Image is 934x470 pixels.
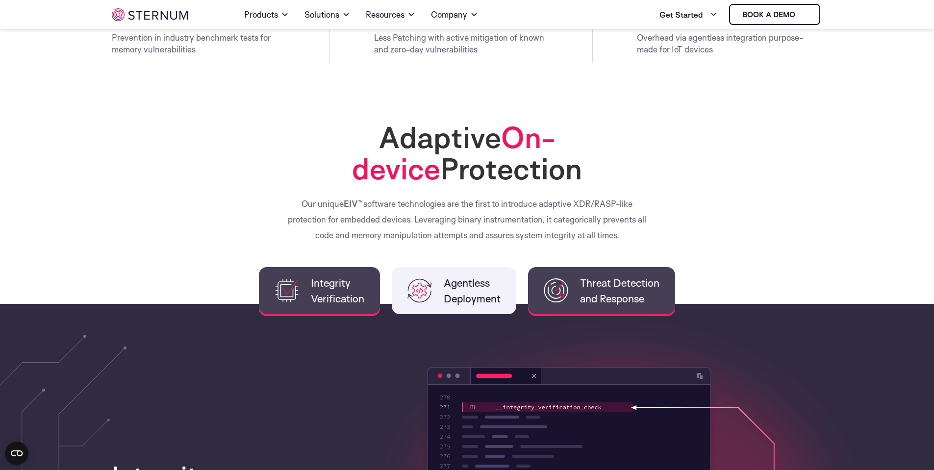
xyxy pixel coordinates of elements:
[407,278,432,303] img: Agentless Deployment
[799,11,807,19] img: sternum iot
[374,32,548,55] p: Less Patching with active mitigation of known and zero-day vulnerabilities
[444,275,501,306] span: Agentless Deployment
[366,1,415,28] a: Resources
[637,32,823,55] p: Overhead via agentless integration purpose-made for IoT devices
[244,1,289,28] a: Products
[5,442,28,465] button: Open CMP widget
[112,8,188,21] img: sternum iot
[304,1,350,28] a: Solutions
[729,4,820,25] a: Book a demo
[659,5,717,25] a: Get Started
[544,278,568,303] img: Threat Detection and Response
[311,275,364,306] span: Integrity Verification
[271,122,663,184] h2: Adaptive Protection
[352,119,555,187] span: On-device
[275,278,299,303] img: Integrity Verification
[283,196,651,243] p: Our unique software technologies are the first to introduce adaptive XDR/RASP-like protection for...
[431,1,478,28] a: Company
[344,198,363,209] b: EIV™
[112,32,286,55] p: Prevention in industry benchmark tests for memory vulnerabilities
[580,275,659,306] span: Threat Detection and Response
